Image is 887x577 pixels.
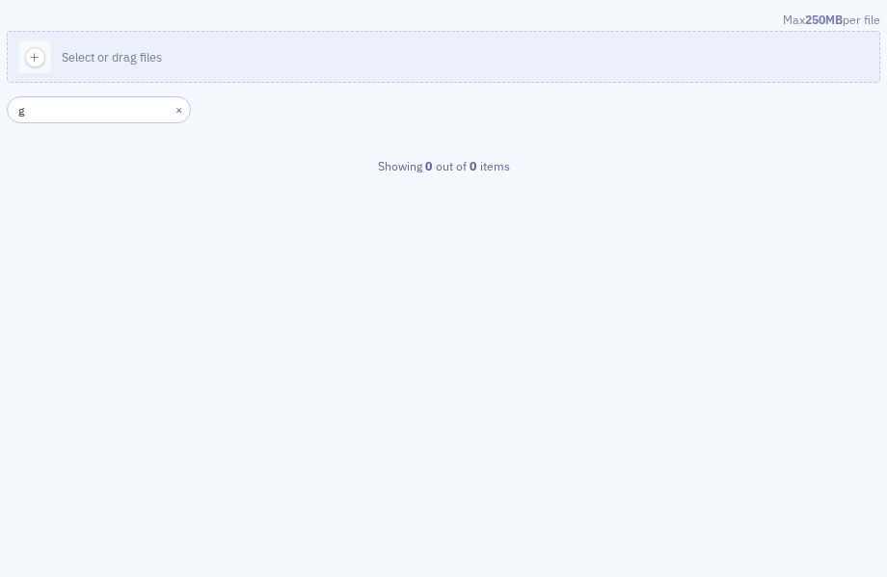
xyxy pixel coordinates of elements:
[62,49,162,65] span: Select or drag files
[7,31,880,83] button: Select or drag files
[7,157,880,174] div: Showing out of items
[805,12,843,27] span: 250MB
[422,157,436,174] strong: 0
[171,101,188,118] button: ×
[467,157,480,174] strong: 0
[7,11,880,32] div: Max per file
[7,96,191,123] input: Search…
